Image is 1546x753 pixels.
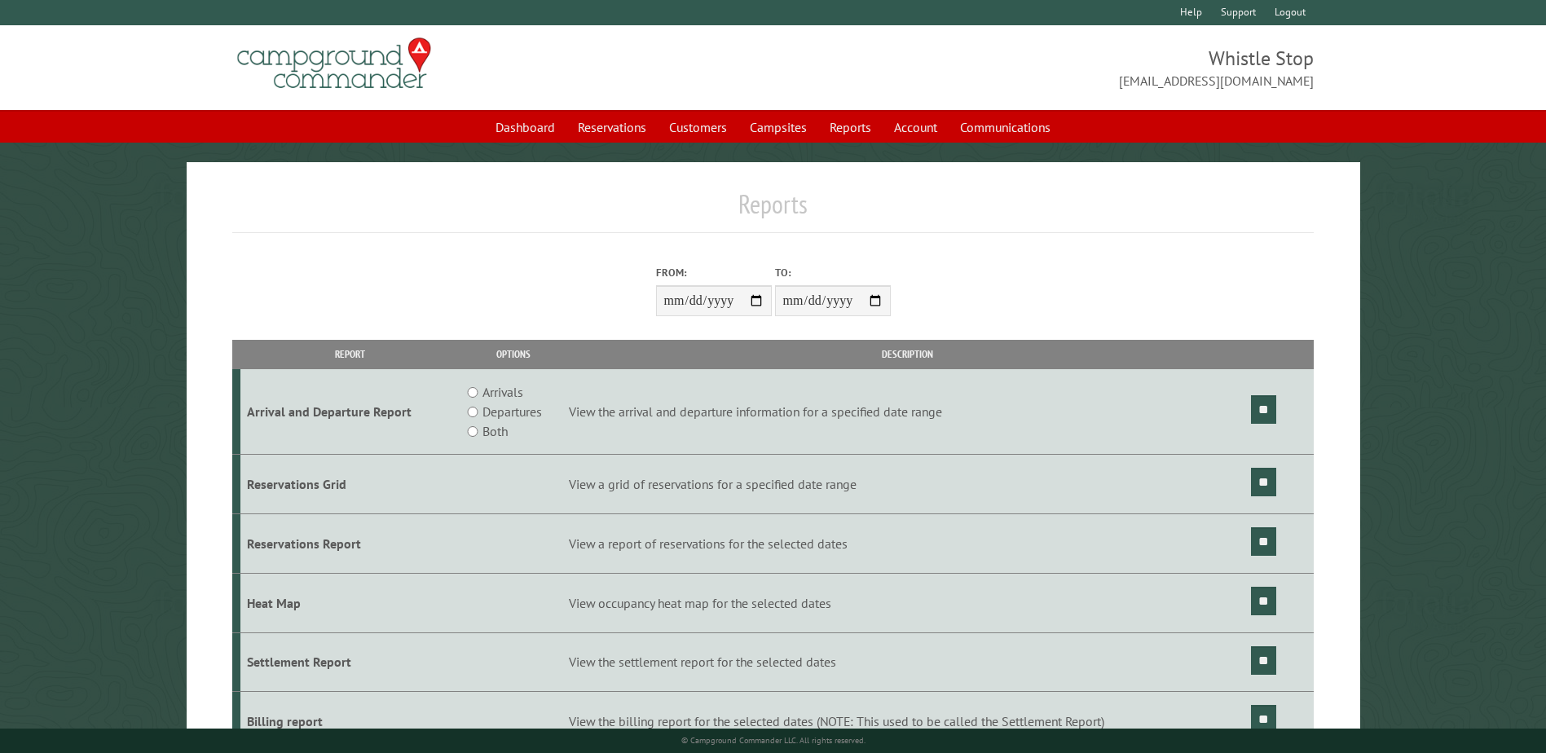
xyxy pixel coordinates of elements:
td: Reservations Grid [240,455,460,514]
td: View the settlement report for the selected dates [566,632,1249,692]
a: Communications [950,112,1060,143]
label: Departures [482,402,542,421]
td: Settlement Report [240,632,460,692]
td: View the billing report for the selected dates (NOTE: This used to be called the Settlement Report) [566,692,1249,751]
span: Whistle Stop [EMAIL_ADDRESS][DOMAIN_NAME] [773,45,1314,90]
a: Reports [820,112,881,143]
a: Customers [659,112,737,143]
a: Campsites [740,112,817,143]
th: Options [460,340,566,368]
label: To: [775,265,891,280]
td: View occupancy heat map for the selected dates [566,573,1249,632]
h1: Reports [232,188,1313,233]
a: Reservations [568,112,656,143]
td: Billing report [240,692,460,751]
img: Campground Commander [232,32,436,95]
td: Heat Map [240,573,460,632]
td: View a grid of reservations for a specified date range [566,455,1249,514]
small: © Campground Commander LLC. All rights reserved. [681,735,865,746]
td: Arrival and Departure Report [240,369,460,455]
td: View a report of reservations for the selected dates [566,513,1249,573]
label: From: [656,265,772,280]
td: View the arrival and departure information for a specified date range [566,369,1249,455]
a: Account [884,112,947,143]
label: Both [482,421,508,441]
a: Dashboard [486,112,565,143]
label: Arrivals [482,382,523,402]
th: Description [566,340,1249,368]
td: Reservations Report [240,513,460,573]
th: Report [240,340,460,368]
